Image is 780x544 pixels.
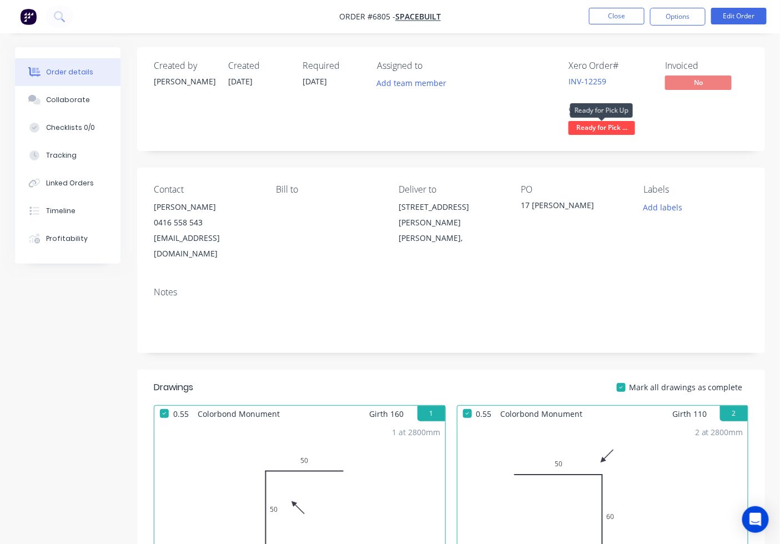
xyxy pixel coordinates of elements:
div: Open Intercom Messenger [742,506,769,533]
div: [EMAIL_ADDRESS][DOMAIN_NAME] [154,230,259,261]
div: Labels [643,184,748,195]
div: Deliver to [399,184,504,195]
div: Ready for Pick Up [570,103,633,118]
div: Status [568,106,652,117]
div: Linked Orders [46,178,94,188]
button: Timeline [15,197,120,225]
button: Tracking [15,142,120,169]
div: 17 [PERSON_NAME] [521,199,626,215]
span: Girth 110 [672,406,707,422]
div: Order details [46,67,93,77]
div: 0416 558 543 [154,215,259,230]
button: Add team member [371,75,452,90]
button: Linked Orders [15,169,120,197]
div: Contact [154,184,259,195]
button: Close [589,8,645,24]
div: [STREET_ADDRESS][PERSON_NAME] [399,199,504,230]
button: Profitability [15,225,120,253]
span: 0.55 [472,406,496,422]
span: [DATE] [303,76,327,87]
button: Options [650,8,706,26]
span: Colorbond Monument [193,406,284,422]
div: [STREET_ADDRESS][PERSON_NAME][PERSON_NAME], [399,199,504,246]
div: 2 at 2800mm [695,426,743,438]
div: Profitability [46,234,88,244]
div: [PERSON_NAME]0416 558 543[EMAIL_ADDRESS][DOMAIN_NAME] [154,199,259,261]
div: Created [228,61,289,71]
div: Assigned to [377,61,488,71]
span: [DATE] [228,76,253,87]
button: 2 [720,406,748,421]
div: PO [521,184,626,195]
span: Colorbond Monument [496,406,587,422]
button: Ready for Pick ... [568,121,635,138]
div: Required [303,61,364,71]
div: Tracking [46,150,77,160]
button: Checklists 0/0 [15,114,120,142]
button: 1 [417,406,445,421]
button: Add team member [377,75,452,90]
div: Collaborate [46,95,90,105]
a: INV-12259 [568,76,606,87]
div: Drawings [154,381,193,394]
div: Xero Order # [568,61,652,71]
div: Created by [154,61,215,71]
div: Notes [154,287,748,298]
span: Girth 160 [370,406,404,422]
div: [PERSON_NAME] [154,199,259,215]
div: Invoiced [665,61,748,71]
span: 0.55 [169,406,193,422]
img: Factory [20,8,37,25]
button: Collaborate [15,86,120,114]
span: Order #6805 - [339,12,395,22]
span: No [665,75,732,89]
div: Checklists 0/0 [46,123,95,133]
button: Order details [15,58,120,86]
div: Bill to [276,184,381,195]
button: Add labels [637,199,688,214]
div: 1 at 2800mm [392,426,441,438]
span: Mark all drawings as complete [629,381,743,393]
a: Spacebuilt [395,12,441,22]
div: [PERSON_NAME], [399,230,504,246]
div: [PERSON_NAME] [154,75,215,87]
div: Timeline [46,206,76,216]
button: Edit Order [711,8,767,24]
span: Ready for Pick ... [568,121,635,135]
